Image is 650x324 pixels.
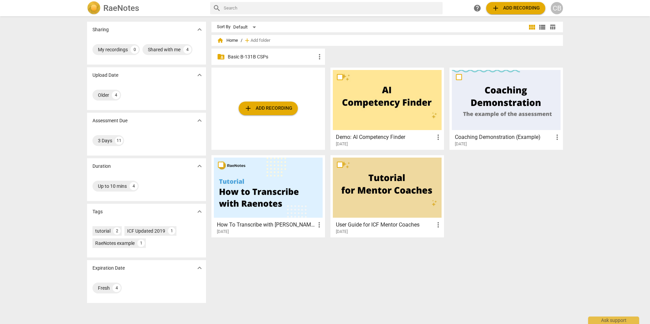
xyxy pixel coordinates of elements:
button: Show more [194,70,205,80]
h2: RaeNotes [103,3,139,13]
div: 4 [130,182,138,190]
div: 11 [115,137,123,145]
div: 3 Days [98,137,112,144]
div: Sort By [217,24,230,30]
span: add [492,4,500,12]
p: Tags [92,208,103,215]
button: Upload [239,102,298,115]
span: add [244,37,251,44]
button: Show more [194,263,205,273]
img: Logo [87,1,101,15]
a: Demo: AI Competency Finder[DATE] [333,70,442,147]
p: Expiration Date [92,265,125,272]
p: Upload Date [92,72,118,79]
span: search [213,4,221,12]
p: Duration [92,163,111,170]
div: 1 [168,227,175,235]
div: 4 [112,91,120,99]
span: folder_shared [217,53,225,61]
span: / [241,38,242,43]
span: Add folder [251,38,270,43]
p: Assessment Due [92,117,127,124]
div: tutorial [95,228,110,234]
span: expand_more [195,264,204,272]
p: Sharing [92,26,109,33]
div: 4 [113,284,121,292]
h3: Coaching Demonstration (Example) [455,133,553,141]
button: Show more [194,115,205,126]
a: User Guide for ICF Mentor Coaches[DATE] [333,158,442,234]
span: view_list [538,23,546,31]
a: Help [471,2,483,14]
span: view_module [528,23,536,31]
span: more_vert [315,221,323,229]
h3: User Guide for ICF Mentor Coaches [336,221,434,229]
button: List view [537,22,547,32]
span: home [217,37,224,44]
span: Home [217,37,238,44]
button: Table view [547,22,558,32]
div: Ask support [588,317,639,324]
div: RaeNotes example [95,240,135,247]
button: CB [551,2,563,14]
div: 4 [183,46,191,54]
div: My recordings [98,46,128,53]
button: Upload [486,2,545,14]
span: table_chart [549,24,556,30]
span: expand_more [195,25,204,34]
h3: How To Transcribe with RaeNotes [217,221,315,229]
span: [DATE] [217,229,229,235]
div: Default [233,22,258,33]
button: Tile view [527,22,537,32]
h3: Demo: AI Competency Finder [336,133,434,141]
span: more_vert [434,133,442,141]
span: Add recording [492,4,540,12]
span: [DATE] [336,229,348,235]
span: expand_more [195,162,204,170]
span: [DATE] [455,141,467,147]
div: Up to 10 mins [98,183,127,190]
span: expand_more [195,71,204,79]
div: Shared with me [148,46,181,53]
button: Show more [194,161,205,171]
span: Add recording [244,104,292,112]
a: How To Transcribe with [PERSON_NAME][DATE] [214,158,323,234]
div: 2 [113,227,121,235]
a: LogoRaeNotes [87,1,205,15]
input: Search [224,3,440,14]
span: more_vert [434,221,442,229]
div: 1 [137,239,145,247]
button: Show more [194,206,205,217]
span: more_vert [315,53,324,61]
span: more_vert [553,133,561,141]
div: Older [98,92,109,98]
button: Show more [194,24,205,35]
span: add [244,104,252,112]
p: Basic B-131B CSPs [228,53,315,60]
span: expand_more [195,116,204,125]
span: [DATE] [336,141,348,147]
div: Fresh [98,285,110,291]
span: expand_more [195,208,204,216]
div: 0 [131,46,139,54]
div: ICF Updated 2019 [127,228,165,234]
a: Coaching Demonstration (Example)[DATE] [452,70,561,147]
span: help [473,4,481,12]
